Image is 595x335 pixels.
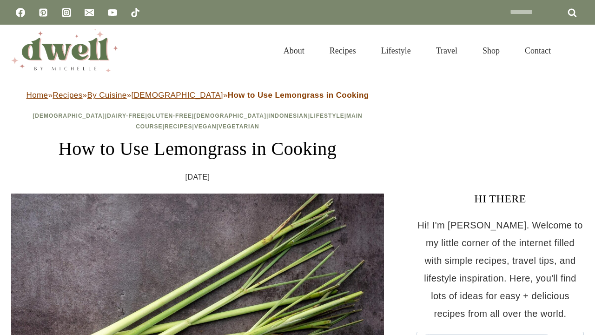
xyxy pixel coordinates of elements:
a: Contact [512,34,563,67]
a: Indonesian [268,113,308,119]
a: Pinterest [34,3,53,22]
a: Gluten-Free [147,113,192,119]
a: TikTok [126,3,145,22]
a: [DEMOGRAPHIC_DATA] [33,113,105,119]
span: » » » » [26,91,369,100]
strong: How to Use Lemongrass in Cooking [228,91,369,100]
a: About [271,34,317,67]
a: Travel [423,34,470,67]
p: Hi! I'm [PERSON_NAME]. Welcome to my little corner of the internet filled with simple recipes, tr... [416,216,584,322]
a: Recipes [53,91,82,100]
a: Facebook [11,3,30,22]
a: Dairy-Free [107,113,145,119]
a: Vegetarian [218,123,259,130]
a: [DEMOGRAPHIC_DATA] [132,91,223,100]
h3: HI THERE [416,190,584,207]
span: | | | | | | | | | [33,113,363,130]
a: YouTube [103,3,122,22]
a: Shop [470,34,512,67]
button: View Search Form [568,43,584,59]
a: Home [26,91,48,100]
a: Recipes [317,34,369,67]
nav: Primary Navigation [271,34,563,67]
a: Lifestyle [369,34,423,67]
a: Instagram [57,3,76,22]
a: Lifestyle [310,113,344,119]
a: [DEMOGRAPHIC_DATA] [194,113,266,119]
a: By Cuisine [87,91,126,100]
a: Recipes [165,123,192,130]
a: Email [80,3,99,22]
time: [DATE] [185,170,210,184]
img: DWELL by michelle [11,29,118,72]
h1: How to Use Lemongrass in Cooking [11,135,384,163]
a: Vegan [194,123,217,130]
